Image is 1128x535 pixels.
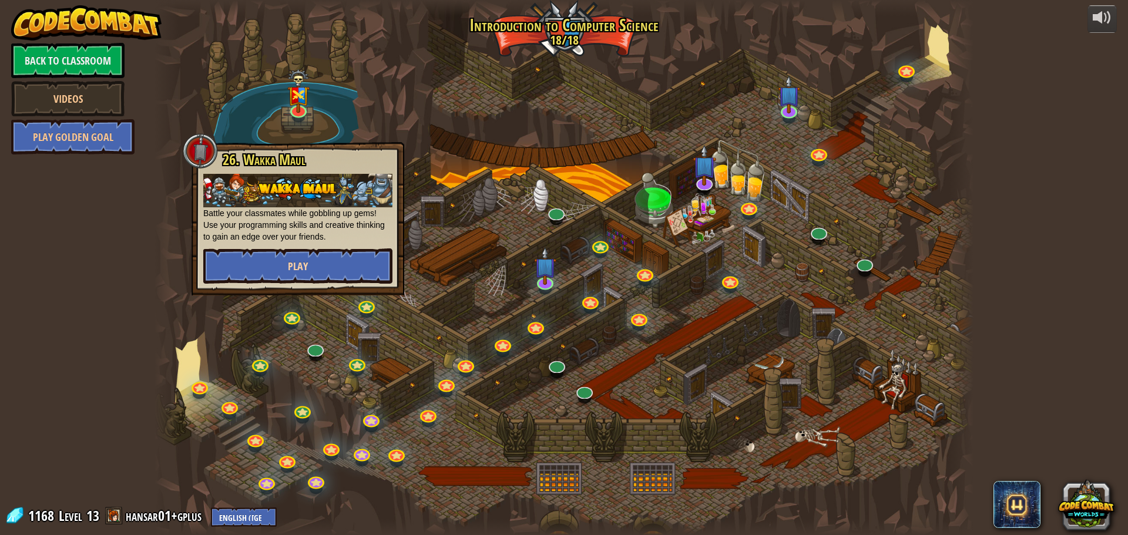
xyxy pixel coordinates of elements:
[203,174,392,243] p: Battle your classmates while gobbling up gems! Use your programming skills and creative thinking ...
[126,506,205,525] a: hansar01+gplus
[11,119,135,154] a: Play Golden Goal
[11,43,125,78] a: Back to Classroom
[692,145,716,186] img: level-banner-unstarted-subscriber.png
[287,69,309,113] img: level-banner-multiplayer.png
[86,506,99,525] span: 13
[203,174,392,207] img: Nov17 wakka maul
[28,506,58,525] span: 1168
[288,259,308,274] span: Play
[778,76,800,113] img: level-banner-unstarted-subscriber.png
[1087,5,1117,33] button: Adjust volume
[534,247,556,285] img: level-banner-unstarted-subscriber.png
[11,5,162,41] img: CodeCombat - Learn how to code by playing a game
[223,150,305,170] span: 26. Wakka Maul
[11,81,125,116] a: Videos
[59,506,82,526] span: Level
[203,248,392,284] button: Play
